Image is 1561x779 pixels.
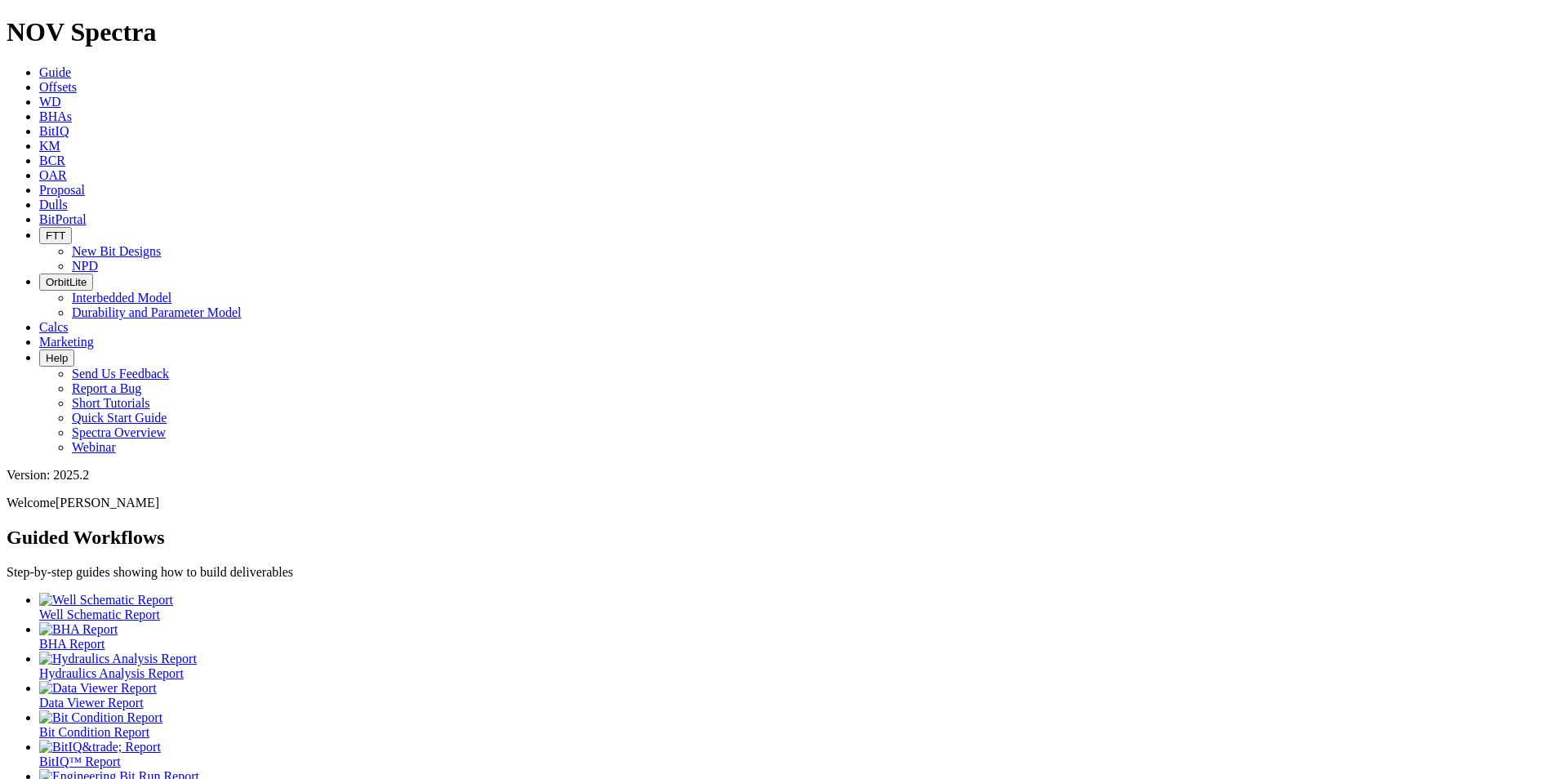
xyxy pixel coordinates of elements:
[39,124,69,138] a: BitIQ
[39,755,121,768] span: BitIQ™ Report
[72,291,171,305] a: Interbedded Model
[39,652,1554,680] a: Hydraulics Analysis Report Hydraulics Analysis Report
[39,227,72,244] button: FTT
[39,139,60,153] a: KM
[39,593,1554,621] a: Well Schematic Report Well Schematic Report
[39,622,118,637] img: BHA Report
[39,681,157,696] img: Data Viewer Report
[39,168,67,182] a: OAR
[39,335,94,349] a: Marketing
[39,320,69,334] a: Calcs
[7,527,1554,549] h2: Guided Workflows
[39,710,162,725] img: Bit Condition Report
[7,468,1554,483] div: Version: 2025.2
[39,183,85,197] a: Proposal
[72,440,116,454] a: Webinar
[46,276,87,288] span: OrbitLite
[39,109,72,123] a: BHAs
[72,411,167,425] a: Quick Start Guide
[39,725,149,739] span: Bit Condition Report
[72,396,150,410] a: Short Tutorials
[46,352,68,364] span: Help
[39,740,1554,768] a: BitIQ&trade; Report BitIQ™ Report
[39,608,160,621] span: Well Schematic Report
[39,274,93,291] button: OrbitLite
[39,80,77,94] a: Offsets
[39,65,71,79] a: Guide
[39,95,61,109] a: WD
[39,666,184,680] span: Hydraulics Analysis Report
[39,681,1554,710] a: Data Viewer Report Data Viewer Report
[39,652,197,666] img: Hydraulics Analysis Report
[72,367,169,381] a: Send Us Feedback
[72,244,161,258] a: New Bit Designs
[39,710,1554,739] a: Bit Condition Report Bit Condition Report
[39,212,87,226] a: BitPortal
[46,229,65,242] span: FTT
[7,565,1554,580] p: Step-by-step guides showing how to build deliverables
[72,381,141,395] a: Report a Bug
[39,154,65,167] a: BCR
[56,496,159,510] span: [PERSON_NAME]
[72,425,166,439] a: Spectra Overview
[7,17,1554,47] h1: NOV Spectra
[39,740,161,755] img: BitIQ&trade; Report
[39,622,1554,651] a: BHA Report BHA Report
[39,637,105,651] span: BHA Report
[39,198,68,211] a: Dulls
[39,593,173,608] img: Well Schematic Report
[39,349,74,367] button: Help
[39,696,144,710] span: Data Viewer Report
[72,305,242,319] a: Durability and Parameter Model
[7,496,1554,510] p: Welcome
[72,259,98,273] a: NPD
